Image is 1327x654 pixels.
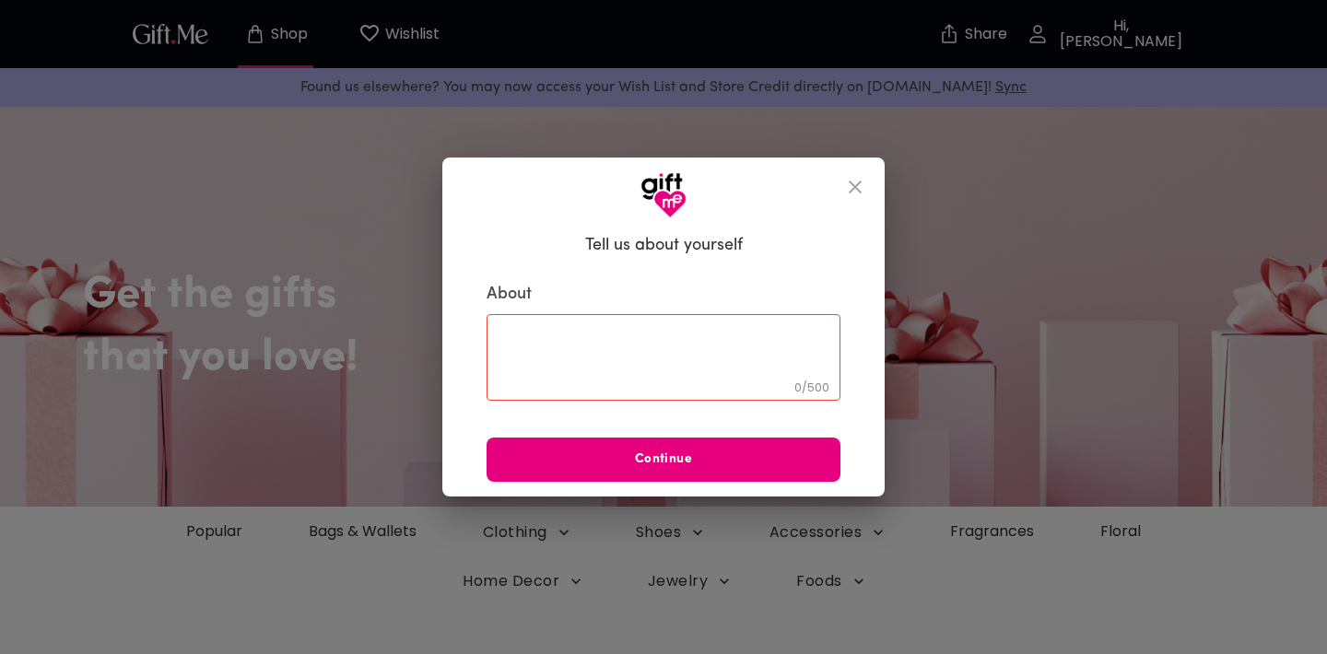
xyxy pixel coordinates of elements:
h6: Tell us about yourself [585,235,743,257]
label: About [487,284,840,306]
button: close [833,165,877,209]
button: Continue [487,438,840,482]
span: 0 / 500 [794,380,829,395]
span: Continue [487,450,840,470]
img: GiftMe Logo [640,172,687,218]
